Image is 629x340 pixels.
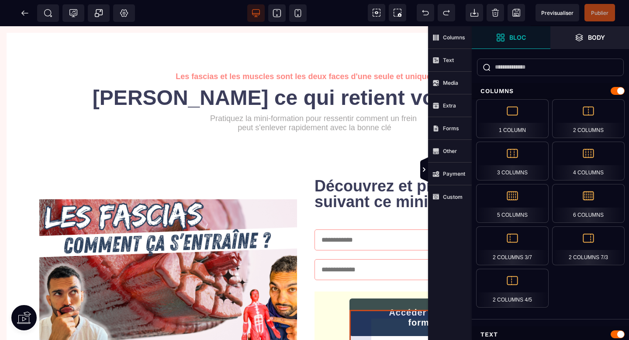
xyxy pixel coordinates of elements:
strong: Text [443,57,454,63]
div: 2 Columns [552,99,625,138]
div: 2 Columns 7/3 [552,226,625,265]
div: 3 Columns [476,142,549,180]
div: Columns [472,83,629,99]
div: 4 Columns [552,142,625,180]
span: Previsualiser [541,10,574,16]
span: Tracking [69,9,78,17]
strong: Columns [443,34,465,41]
span: View components [368,4,385,21]
strong: Forms [443,125,459,132]
div: 5 Columns [476,184,549,223]
span: Popup [94,9,103,17]
span: SEO [44,9,52,17]
text: [PERSON_NAME] ce qui retient vos muscles [13,57,616,86]
text: Découvrez et pratiquez en suivant ce mini-coaching [314,150,555,186]
strong: Bloc [509,34,526,41]
span: Publier [591,10,608,16]
strong: Other [443,148,457,154]
text: Les fascias et les muscles sont les deux faces d'une seule et unique pièce [13,44,616,57]
strong: Custom [443,194,463,200]
span: Screenshot [389,4,406,21]
strong: Media [443,80,458,86]
span: Setting Body [120,9,128,17]
div: 1 Column [476,99,549,138]
div: 2 Columns 4/5 [476,269,549,308]
span: Preview [536,4,579,21]
img: 7fc2d7ad344b7a70ff16eaddcb1a089c_Miniature_Youtube_(5).png [39,173,297,318]
span: Open Layer Manager [550,26,629,49]
strong: Extra [443,102,456,109]
strong: Payment [443,170,465,177]
span: Open Blocks [472,26,550,49]
button: Accéder à la mini-formation [349,272,511,310]
div: 6 Columns [552,184,625,223]
strong: Body [588,34,605,41]
div: 2 Columns 3/7 [476,226,549,265]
